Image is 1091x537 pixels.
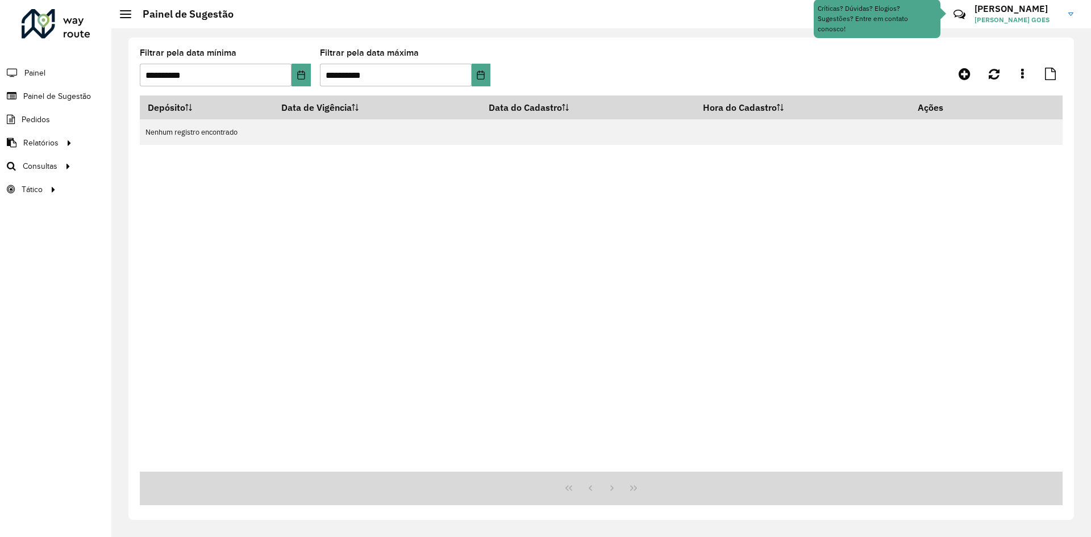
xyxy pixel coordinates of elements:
th: Depósito [140,95,274,119]
button: Choose Date [472,64,490,86]
td: Nenhum registro encontrado [140,119,1063,145]
span: Tático [22,184,43,195]
span: [PERSON_NAME] GOES [975,15,1060,25]
th: Data do Cadastro [481,95,695,119]
span: Pedidos [22,114,50,126]
a: Contato Rápido [947,2,972,27]
h2: Painel de Sugestão [131,8,234,20]
th: Data de Vigência [274,95,481,119]
h3: [PERSON_NAME] [975,3,1060,14]
span: Relatórios [23,137,59,149]
span: Painel [24,67,45,79]
button: Choose Date [292,64,310,86]
label: Filtrar pela data máxima [320,46,419,60]
th: Hora do Cadastro [695,95,910,119]
span: Painel de Sugestão [23,90,91,102]
label: Filtrar pela data mínima [140,46,236,60]
span: Consultas [23,160,57,172]
th: Ações [910,95,978,119]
